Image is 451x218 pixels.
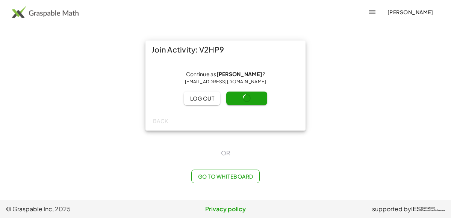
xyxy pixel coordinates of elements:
a: IESInstitute ofEducation Sciences [411,204,445,213]
button: Log out [184,92,220,105]
span: Institute of Education Sciences [421,207,445,212]
span: Log out [190,95,214,102]
span: OR [221,149,230,158]
a: Privacy policy [152,204,298,213]
strong: [PERSON_NAME] [216,71,262,77]
span: Go to Whiteboard [198,173,253,180]
span: [PERSON_NAME] [387,9,433,15]
span: IES [411,206,421,213]
button: [PERSON_NAME] [381,5,439,19]
div: Join Activity: V2HP9 [145,41,306,59]
span: © Graspable Inc, 2025 [6,204,152,213]
div: Continue as ? [151,71,300,86]
div: [EMAIL_ADDRESS][DOMAIN_NAME] [151,78,300,86]
button: Go to Whiteboard [191,170,259,183]
span: supported by [372,204,411,213]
